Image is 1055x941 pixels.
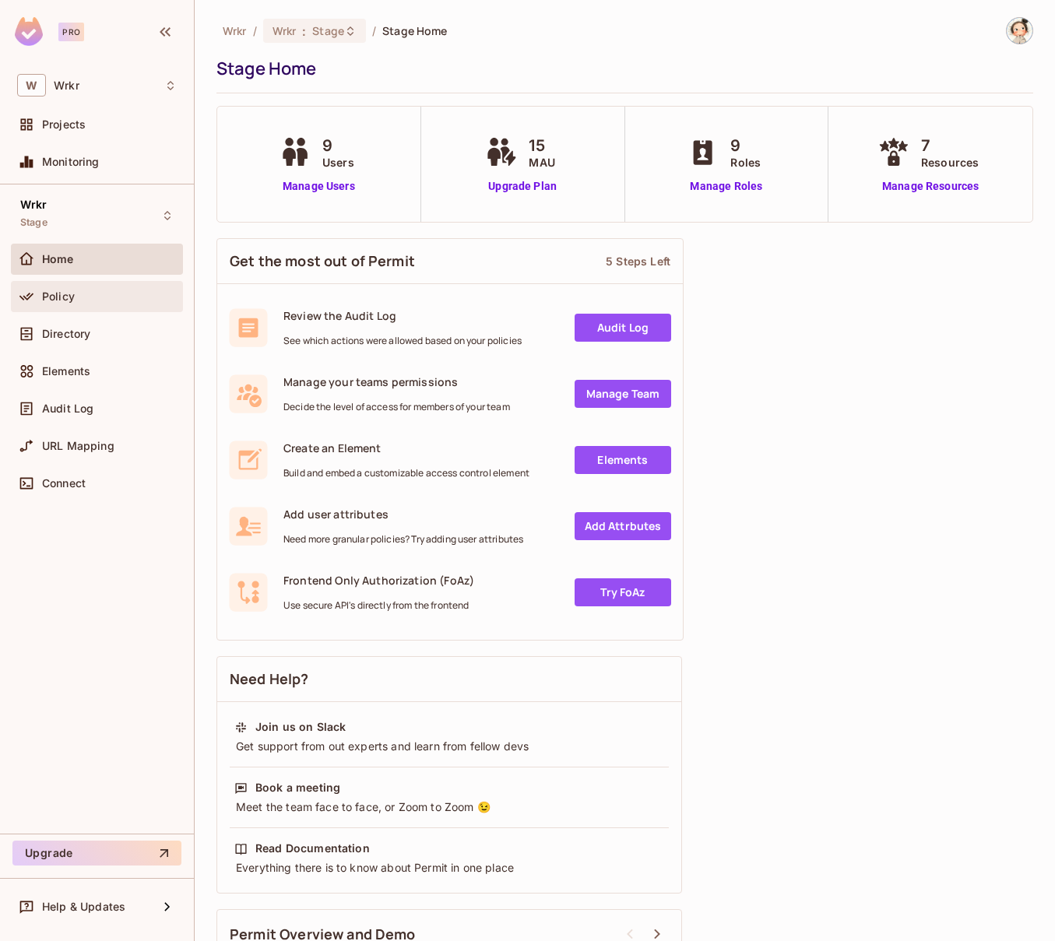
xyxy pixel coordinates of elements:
span: 7 [921,134,979,157]
span: MAU [529,154,554,170]
span: Review the Audit Log [283,308,522,323]
span: See which actions were allowed based on your policies [283,335,522,347]
div: 5 Steps Left [606,254,670,269]
span: Audit Log [42,402,93,415]
div: Meet the team face to face, or Zoom to Zoom 😉 [234,799,664,815]
span: Wrkr [273,23,297,38]
a: Add Attrbutes [575,512,671,540]
a: Manage Users [276,178,362,195]
span: Elements [42,365,90,377]
li: / [372,23,376,38]
div: Everything there is to know about Permit in one place [234,860,664,876]
span: Get the most out of Permit [230,251,415,271]
span: Stage [20,216,47,229]
span: Build and embed a customizable access control element [283,467,529,479]
span: Directory [42,328,90,340]
span: Stage [312,23,344,38]
span: Roles [730,154,761,170]
span: Wrkr [20,198,47,211]
div: Join us on Slack [255,719,346,735]
span: Create an Element [283,441,529,455]
a: Audit Log [575,314,671,342]
a: Manage Roles [684,178,768,195]
a: Upgrade Plan [482,178,562,195]
span: Resources [921,154,979,170]
li: / [253,23,257,38]
span: Decide the level of access for members of your team [283,401,510,413]
span: W [17,74,46,97]
span: Policy [42,290,75,303]
a: Try FoAz [575,578,671,606]
div: Get support from out experts and learn from fellow devs [234,739,664,754]
span: Connect [42,477,86,490]
span: Workspace: Wrkr [54,79,79,92]
div: Stage Home [216,57,1025,80]
span: URL Mapping [42,440,114,452]
span: 9 [322,134,354,157]
span: : [301,25,307,37]
img: Chandima Wickramasinghe [1007,18,1032,44]
div: Book a meeting [255,780,340,795]
span: Help & Updates [42,901,125,913]
span: the active workspace [223,23,247,38]
a: Manage Resources [874,178,986,195]
span: 15 [529,134,554,157]
a: Elements [575,446,671,474]
span: Add user attributes [283,507,523,521]
button: Upgrade [12,841,181,866]
a: Manage Team [575,380,671,408]
span: Monitoring [42,156,100,168]
div: Read Documentation [255,841,370,856]
span: Users [322,154,354,170]
span: Manage your teams permissions [283,374,510,389]
span: Stage Home [382,23,447,38]
span: Frontend Only Authorization (FoAz) [283,573,474,588]
span: Need Help? [230,669,309,689]
div: Pro [58,23,84,41]
img: SReyMgAAAABJRU5ErkJggg== [15,17,43,46]
span: Need more granular policies? Try adding user attributes [283,533,523,546]
span: Projects [42,118,86,131]
span: 9 [730,134,761,157]
span: Home [42,253,74,265]
span: Use secure API's directly from the frontend [283,599,474,612]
